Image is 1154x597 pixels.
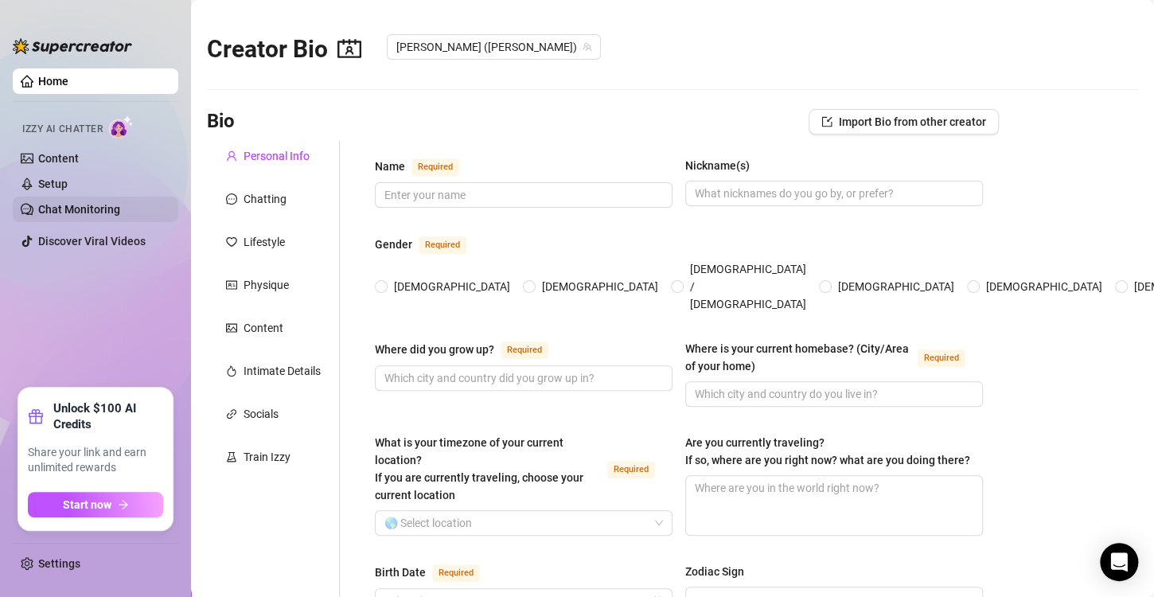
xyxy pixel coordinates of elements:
[28,492,163,517] button: Start nowarrow-right
[685,436,970,466] span: Are you currently traveling? If so, where are you right now? what are you doing there?
[109,115,134,139] img: AI Chatter
[207,34,361,64] h2: Creator Bio
[28,408,44,424] span: gift
[244,405,279,423] div: Socials
[244,147,310,165] div: Personal Info
[685,157,761,174] label: Nickname(s)
[226,322,237,334] span: picture
[375,340,566,359] label: Where did you grow up?
[244,448,290,466] div: Train Izzy
[38,235,146,248] a: Discover Viral Videos
[832,278,961,295] span: [DEMOGRAPHIC_DATA]
[1100,543,1138,581] div: Open Intercom Messenger
[685,340,911,375] div: Where is your current homebase? (City/Area of your home)
[226,193,237,205] span: message
[695,185,970,202] input: Nickname(s)
[583,42,592,52] span: team
[53,400,163,432] strong: Unlock $100 AI Credits
[918,349,965,367] span: Required
[28,445,163,476] span: Share your link and earn unlimited rewards
[38,178,68,190] a: Setup
[695,385,970,403] input: Where is your current homebase? (City/Area of your home)
[38,557,80,570] a: Settings
[226,150,237,162] span: user
[375,564,426,581] div: Birth Date
[38,203,120,216] a: Chat Monitoring
[375,236,412,253] div: Gender
[118,499,129,510] span: arrow-right
[821,116,832,127] span: import
[337,37,361,60] span: contacts
[685,340,983,375] label: Where is your current homebase? (City/Area of your home)
[375,563,497,582] label: Birth Date
[375,158,405,175] div: Name
[226,236,237,248] span: heart
[244,190,287,208] div: Chatting
[607,461,655,478] span: Required
[38,75,68,88] a: Home
[375,436,583,501] span: What is your timezone of your current location? If you are currently traveling, choose your curre...
[226,279,237,291] span: idcard
[839,115,986,128] span: Import Bio from other creator
[980,278,1109,295] span: [DEMOGRAPHIC_DATA]
[536,278,665,295] span: [DEMOGRAPHIC_DATA]
[384,186,660,204] input: Name
[684,260,813,313] span: [DEMOGRAPHIC_DATA] / [DEMOGRAPHIC_DATA]
[22,122,103,137] span: Izzy AI Chatter
[685,563,755,580] label: Zodiac Sign
[244,319,283,337] div: Content
[38,152,79,165] a: Content
[375,157,477,176] label: Name
[207,109,235,135] h3: Bio
[13,38,132,54] img: logo-BBDzfeDw.svg
[685,563,744,580] div: Zodiac Sign
[244,276,289,294] div: Physique
[396,35,591,59] span: Chris (chris_damned)
[432,564,480,582] span: Required
[419,236,466,254] span: Required
[501,341,548,359] span: Required
[63,498,111,511] span: Start now
[375,235,484,254] label: Gender
[375,341,494,358] div: Where did you grow up?
[226,451,237,462] span: experiment
[244,233,285,251] div: Lifestyle
[226,408,237,419] span: link
[384,369,660,387] input: Where did you grow up?
[388,278,517,295] span: [DEMOGRAPHIC_DATA]
[809,109,999,135] button: Import Bio from other creator
[226,365,237,377] span: fire
[411,158,459,176] span: Required
[244,362,321,380] div: Intimate Details
[685,157,750,174] div: Nickname(s)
